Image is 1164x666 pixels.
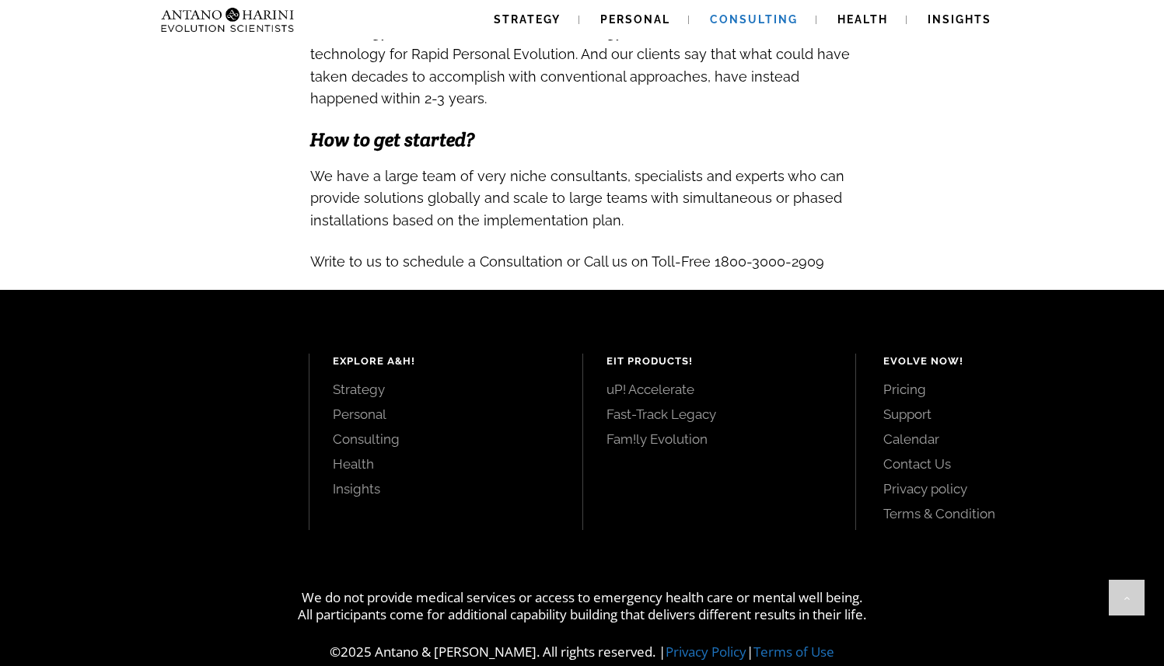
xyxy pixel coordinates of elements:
[883,505,1129,522] a: Terms & Condition
[606,406,833,423] a: Fast-Track Legacy
[666,643,746,661] a: Privacy Policy
[606,354,833,369] h4: EIT Products!
[883,354,1129,369] h4: Evolve Now!
[310,253,824,270] span: Write to us to schedule a Consultation or Call us on Toll-Free 1800-3000-2909
[883,455,1129,472] a: Contact Us
[494,13,561,26] span: Strategy
[310,127,474,152] span: How to get started?
[333,455,559,472] a: Health
[710,13,798,26] span: Consulting
[333,480,559,497] a: Insights
[600,13,670,26] span: Personal
[606,431,833,448] a: Fam!ly Evolution
[883,381,1129,398] a: Pricing
[883,431,1129,448] a: Calendar
[883,406,1129,423] a: Support
[333,406,559,423] a: Personal
[333,381,559,398] a: Strategy
[310,168,844,228] span: We have a large team of very niche consultants, specialists and experts who can provide solutions...
[606,381,833,398] a: uP! Accelerate
[753,643,834,661] a: Terms of Use
[837,13,888,26] span: Health
[928,13,991,26] span: Insights
[333,354,559,369] h4: Explore A&H!
[333,431,559,448] a: Consulting
[883,480,1129,497] a: Privacy policy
